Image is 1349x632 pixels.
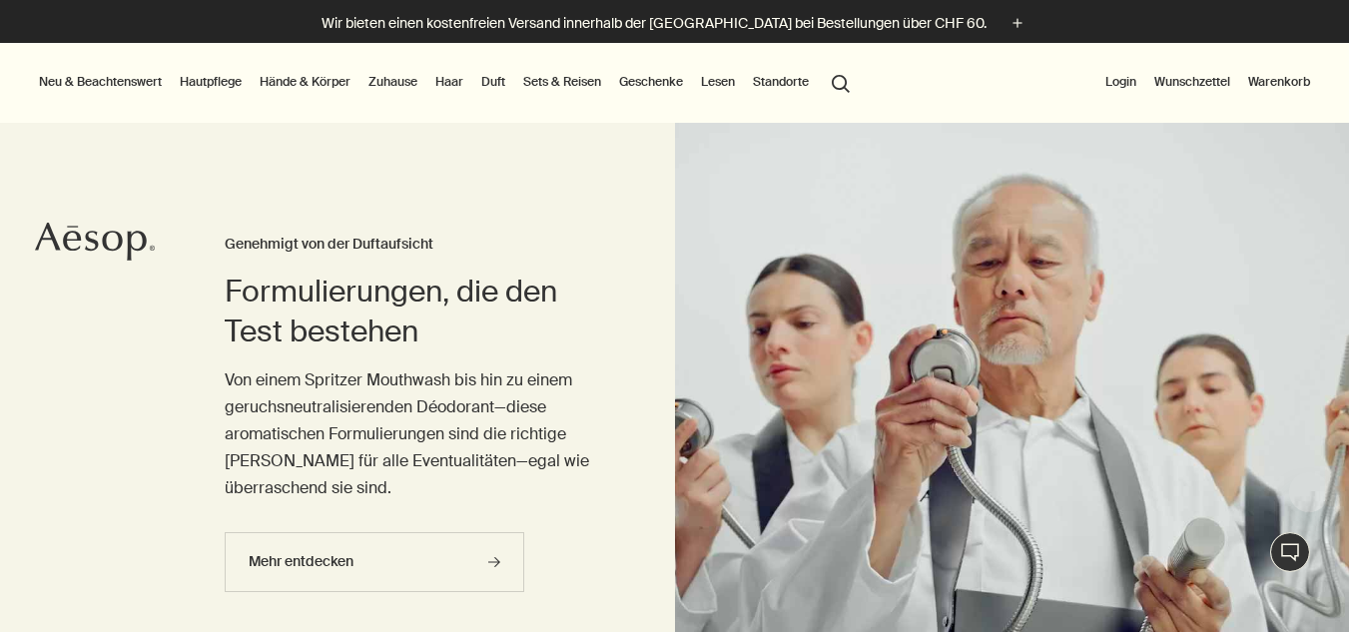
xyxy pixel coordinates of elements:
a: Hände & Körper [256,70,354,94]
a: Haar [431,70,467,94]
a: Hautpflege [176,70,246,94]
div: Aesop says "Willkommen bei Aesop. Können wir Ihnen behilflich sein?". Open messaging window to co... [1002,472,1329,612]
iframe: Close message from Aesop [1289,472,1329,512]
nav: supplementary [1101,43,1314,123]
a: Duft [477,70,509,94]
p: Wir bieten einen kostenfreien Versand innerhalb der [GEOGRAPHIC_DATA] bei Bestellungen über CHF 60. [322,13,987,34]
svg: Aesop [35,222,155,262]
nav: primary [35,43,859,123]
button: Standorte [749,70,813,94]
button: Menüpunkt "Suche" öffnen [823,63,859,101]
a: Aesop [35,222,155,267]
a: Lesen [697,70,739,94]
h3: Genehmigt von der Duftaufsicht [225,233,594,257]
iframe: no content [1002,572,1041,612]
a: Sets & Reisen [519,70,605,94]
a: Mehr entdecken [225,532,524,592]
button: Warenkorb [1244,70,1314,94]
a: Wunschzettel [1150,70,1234,94]
a: Zuhause [364,70,421,94]
button: Neu & Beachtenswert [35,70,166,94]
h2: Formulierungen, die den Test bestehen [225,272,594,351]
button: Login [1101,70,1140,94]
button: Wir bieten einen kostenfreien Versand innerhalb der [GEOGRAPHIC_DATA] bei Bestellungen über CHF 60. [322,12,1028,35]
a: Geschenke [615,70,687,94]
p: Von einem Spritzer Mouthwash bis hin zu einem geruchsneutralisierenden Déodorant—diese aromatisch... [225,366,594,502]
